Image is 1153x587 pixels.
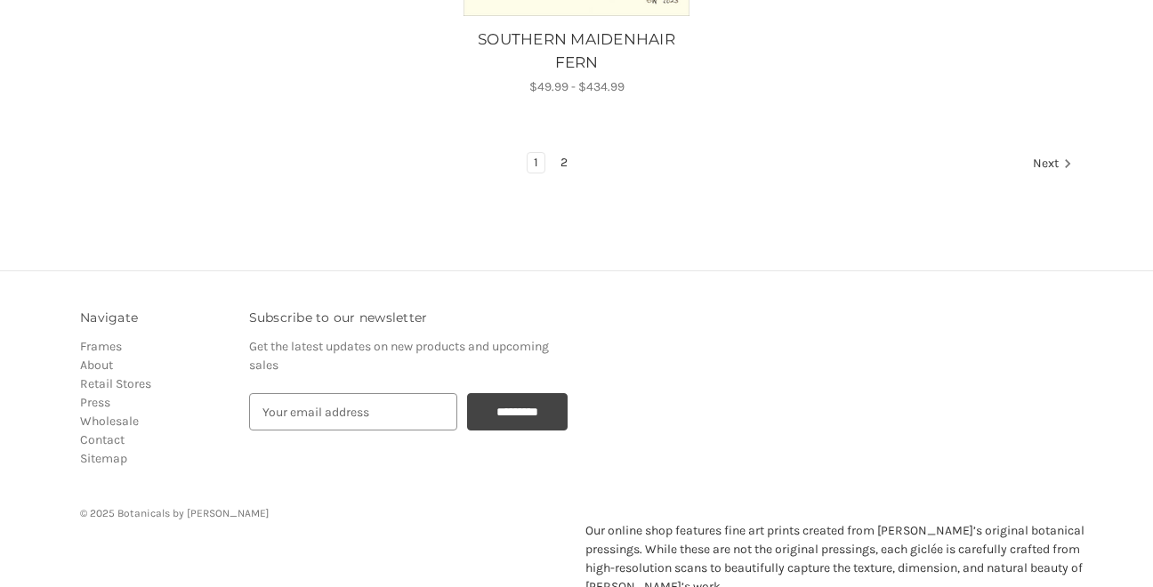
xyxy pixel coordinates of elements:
nav: pagination [80,152,1073,177]
span: $49.99 - $434.99 [529,79,625,94]
a: SOUTHERN MAIDENHAIR FERN, Price range from $49.99 to $434.99 [459,28,693,74]
input: Your email address [249,393,457,430]
a: Page 1 of 2 [528,153,544,173]
a: Press [80,395,110,410]
a: Frames [80,339,122,354]
a: Sitemap [80,451,127,466]
h3: Navigate [80,309,230,327]
a: Wholesale [80,414,139,429]
a: Next [1027,153,1072,176]
h3: Subscribe to our newsletter [249,309,568,327]
a: About [80,358,113,373]
p: Get the latest updates on new products and upcoming sales [249,337,568,374]
a: Page 2 of 2 [554,153,574,173]
a: Retail Stores [80,376,151,391]
a: Contact [80,432,125,447]
p: © 2025 Botanicals by [PERSON_NAME] [80,505,1073,521]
